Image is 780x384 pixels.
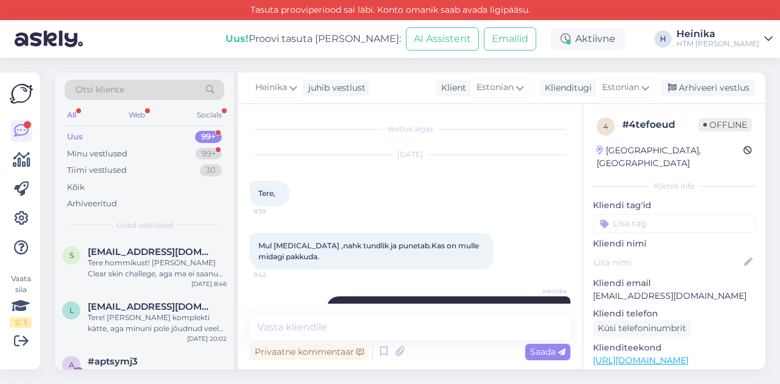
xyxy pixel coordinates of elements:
div: Tiimi vestlused [67,164,127,176]
div: Socials [194,107,224,123]
div: Tere! [PERSON_NAME] komplekti kätte, aga minuni pole jõudnud veel tänane video, mis pidi tulema ü... [88,312,227,334]
div: Proovi tasuta [PERSON_NAME]: [225,32,401,46]
span: Heinika [255,81,287,94]
span: Uued vestlused [116,220,173,231]
span: l [69,305,74,315]
div: Klienditugi [540,82,592,94]
span: s [69,251,74,260]
p: [EMAIL_ADDRESS][DOMAIN_NAME] [593,290,756,302]
span: Mul [MEDICAL_DATA] ,nahk tundlik ja punetab.Kas on mulle midagi pakkuda. [258,241,483,261]
span: Heinika [521,287,567,296]
span: Otsi kliente [76,83,124,96]
div: 30 [200,164,222,176]
b: Uus! [225,33,249,44]
span: 9:39 [253,207,299,216]
span: a [69,360,74,369]
button: AI Assistent [406,27,479,51]
div: 99+ [195,131,222,143]
span: #aptsymj3 [88,356,138,367]
div: HTM [PERSON_NAME] [676,39,759,49]
p: Kliendi telefon [593,307,756,320]
div: Vaata siia [10,273,32,328]
div: All [65,107,79,123]
input: Lisa tag [593,214,756,232]
div: [DATE] 8:46 [191,279,227,288]
span: Offline [698,118,752,131]
div: Minu vestlused [67,148,127,160]
div: [DATE] 20:02 [187,334,227,343]
div: Arhiveeritud [67,198,117,210]
span: 9:42 [253,270,299,279]
span: ly.kotkas@gmail.com [88,301,214,312]
div: Heinika [676,29,759,39]
div: # 4tefoeud [622,117,698,132]
span: sirje.puusepp2@mail.ee [88,246,214,257]
span: 4 [603,122,608,131]
div: Vestlus algas [250,124,570,134]
div: Uus [67,131,83,143]
button: Emailid [484,27,536,51]
span: Tere, [258,189,275,198]
div: Kõik [67,181,85,194]
div: Kliendi info [593,181,756,192]
div: juhib vestlust [303,82,366,94]
p: Kliendi email [593,277,756,290]
span: Estonian [602,81,639,94]
span: Estonian [477,81,514,94]
p: Kliendi nimi [593,237,756,250]
div: [GEOGRAPHIC_DATA], [GEOGRAPHIC_DATA] [597,144,743,170]
div: 99+ [196,148,222,160]
div: Arhiveeri vestlus [661,80,754,96]
div: Aktiivne [551,28,625,50]
div: Tere hommikust! [PERSON_NAME] Clear skin challege, aga ma ei saanud eile videot meilile! [88,257,227,279]
div: Klient [436,82,466,94]
div: Web [126,107,147,123]
a: HeinikaHTM [PERSON_NAME] [676,29,773,49]
p: Klienditeekond [593,341,756,354]
div: Küsi telefoninumbrit [593,320,691,337]
div: H [654,30,672,47]
div: [DATE] [250,149,570,160]
input: Lisa nimi [594,256,742,269]
div: 2 / 3 [10,317,32,328]
img: Askly Logo [10,82,33,105]
div: Privaatne kommentaar [250,344,369,360]
p: Kliendi tag'id [593,199,756,212]
a: [URL][DOMAIN_NAME] [593,355,689,366]
span: Saada [530,346,565,357]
